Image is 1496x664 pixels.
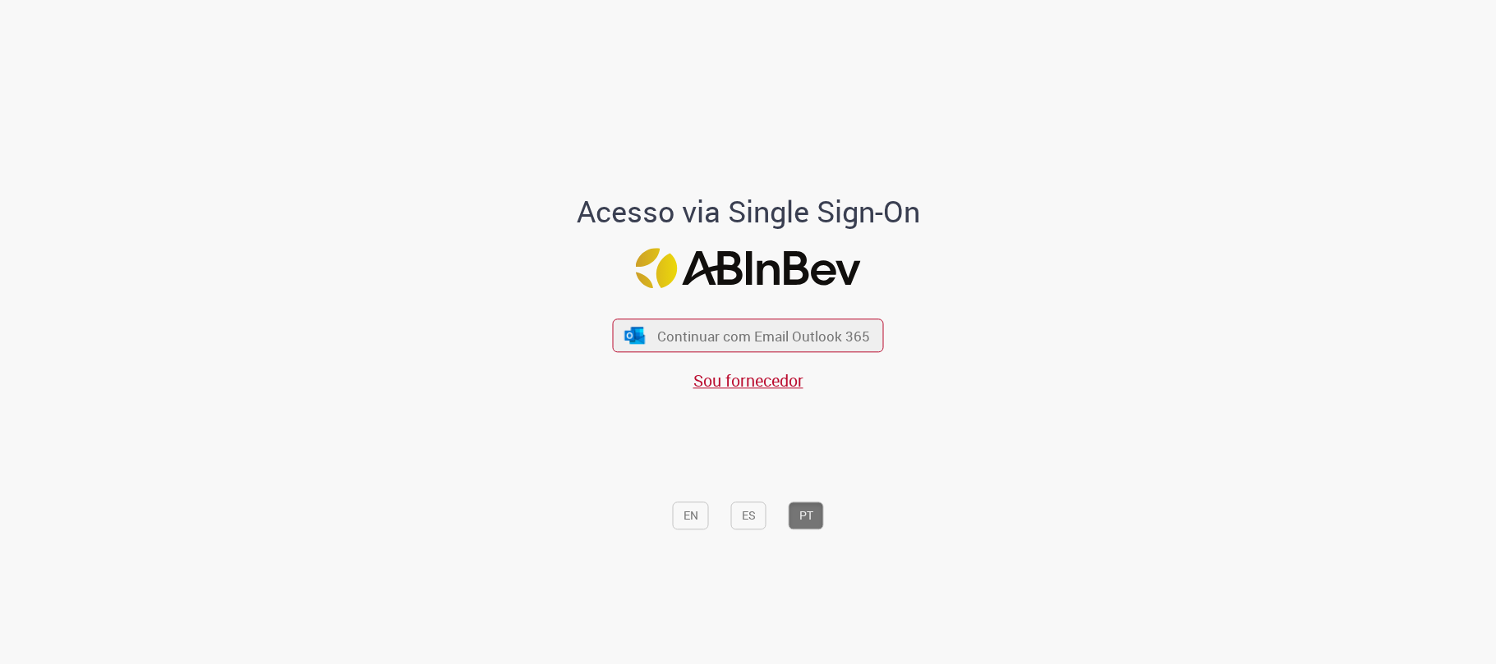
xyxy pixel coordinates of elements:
img: Logo ABInBev [636,248,861,288]
h1: Acesso via Single Sign-On [520,196,976,229]
button: ícone Azure/Microsoft 360 Continuar com Email Outlook 365 [613,319,884,353]
button: ES [731,501,766,529]
img: ícone Azure/Microsoft 360 [623,327,646,344]
a: Sou fornecedor [693,370,803,392]
button: PT [789,501,824,529]
span: Continuar com Email Outlook 365 [657,327,870,346]
button: EN [673,501,709,529]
